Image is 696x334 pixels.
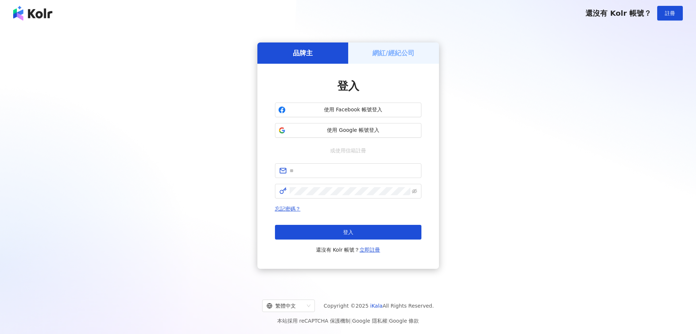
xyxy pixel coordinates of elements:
[372,48,414,57] h5: 網紅/經紀公司
[324,301,434,310] span: Copyright © 2025 All Rights Reserved.
[325,146,371,155] span: 或使用信箱註冊
[657,6,683,21] button: 註冊
[316,245,380,254] span: 還沒有 Kolr 帳號？
[350,318,352,324] span: |
[275,103,421,117] button: 使用 Facebook 帳號登入
[360,247,380,253] a: 立即註冊
[389,318,419,324] a: Google 條款
[412,189,417,194] span: eye-invisible
[289,127,418,134] span: 使用 Google 帳號登入
[289,106,418,114] span: 使用 Facebook 帳號登入
[370,303,383,309] a: iKala
[275,123,421,138] button: 使用 Google 帳號登入
[352,318,387,324] a: Google 隱私權
[275,206,301,212] a: 忘記密碼？
[665,10,675,16] span: 註冊
[387,318,389,324] span: |
[293,48,313,57] h5: 品牌主
[267,300,304,312] div: 繁體中文
[337,79,359,92] span: 登入
[585,9,651,18] span: 還沒有 Kolr 帳號？
[277,316,419,325] span: 本站採用 reCAPTCHA 保護機制
[13,6,52,21] img: logo
[275,225,421,240] button: 登入
[343,229,353,235] span: 登入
